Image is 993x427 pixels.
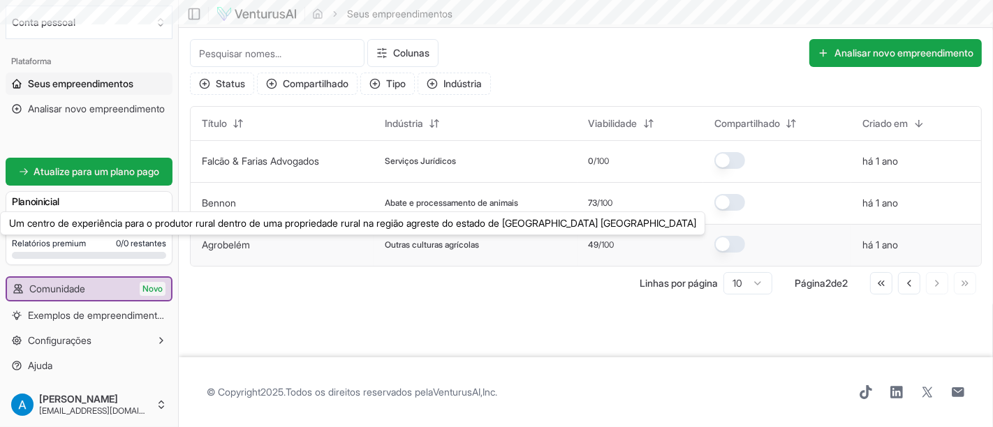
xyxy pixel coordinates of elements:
font: /100 [594,156,610,166]
font: © Copyright [207,386,260,398]
font: Outras culturas agrícolas [385,239,479,250]
button: Status [190,73,254,95]
button: Configurações [6,329,172,352]
button: Compartilhado [257,73,358,95]
font: 49 [589,239,599,250]
button: [PERSON_NAME][EMAIL_ADDRESS][DOMAIN_NAME] [6,388,172,421]
font: Comunidade [29,283,85,294]
font: Um centro de experiência para o produtor rural dentro de uma propriedade rural na região agreste ... [9,217,696,229]
font: há 1 ano [862,197,898,209]
a: Atualize para um plano pago [6,158,172,186]
font: Todos os direitos reservados pela [286,386,433,398]
button: Agrobelém [202,238,250,252]
font: /100 [599,239,615,250]
font: Criado em [862,117,908,129]
font: Compartilhado [714,117,780,129]
a: ComunidadeNovo [7,278,171,300]
button: há 1 ano [862,196,898,210]
font: Relatórios premium [12,238,86,248]
font: 2 [825,277,831,289]
font: 0 [589,156,594,166]
font: há 1 ano [862,239,898,250]
font: inicial [36,195,59,207]
font: Compartilhado [283,77,348,89]
font: 0 [116,238,121,248]
a: Agrobelém [202,239,250,250]
font: Linhas por página [640,277,718,289]
button: Viabilidade [580,112,663,135]
font: Viabilidade [589,117,638,129]
button: há 1 ano [862,154,898,168]
font: /100 [598,197,613,208]
a: Seus empreendimentos [6,73,172,95]
font: Página [795,277,825,289]
font: [PERSON_NAME] [39,393,118,405]
font: Serviços Jurídicos [385,156,456,166]
input: Pesquisar nomes... [190,39,365,67]
font: 0 [124,238,128,248]
a: Ajuda [6,354,172,377]
font: Plataforma [11,56,51,66]
font: Indústria [443,77,482,89]
font: 2 [842,277,848,289]
font: / [121,238,124,248]
font: Seus empreendimentos [28,77,133,89]
font: 2025. [260,386,286,398]
font: Ajuda [28,359,52,371]
a: VenturusAI, [433,386,483,398]
font: [EMAIL_ADDRESS][DOMAIN_NAME] [39,405,175,416]
button: Indústria [418,73,491,95]
button: Criado em [854,112,933,135]
font: Status [216,77,245,89]
button: Compartilhado [706,112,805,135]
font: Analisar novo empreendimento [834,47,973,59]
font: Inc. [483,386,497,398]
button: Colunas [367,39,439,67]
a: Exemplos de empreendimentos [6,304,172,327]
font: de [831,277,842,289]
button: há 1 ano [862,238,898,252]
button: Indústria [376,112,448,135]
font: Configurações [28,334,91,346]
img: ACg8ocKODvUDUHoPLmNiUZNGacIMcjUWUglJ2rwUnIiyd0HOYIhOKQ=s96-c [11,394,34,416]
font: 73 [589,197,598,208]
font: Exemplos de empreendimentos [28,309,168,321]
font: Título [202,117,227,129]
button: Título [193,112,252,135]
button: Falcão & Farias Advogados [202,154,319,168]
font: restantes [131,238,166,248]
button: Bennon [202,196,236,210]
font: Analisar novo empreendimento [28,103,165,114]
font: Indústria [385,117,423,129]
font: Plano [12,195,36,207]
font: Novo [142,283,163,294]
font: há 1 ano [862,155,898,167]
font: Abate e processamento de animais [385,197,518,208]
button: Tipo [360,73,415,95]
button: Analisar novo empreendimento [809,39,982,67]
a: Bennon [202,197,236,209]
font: Atualize para um plano pago [34,165,160,177]
font: Tipo [386,77,406,89]
font: Colunas [393,47,429,59]
a: Analisar novo empreendimento [6,98,172,120]
a: Falcão & Farias Advogados [202,155,319,167]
